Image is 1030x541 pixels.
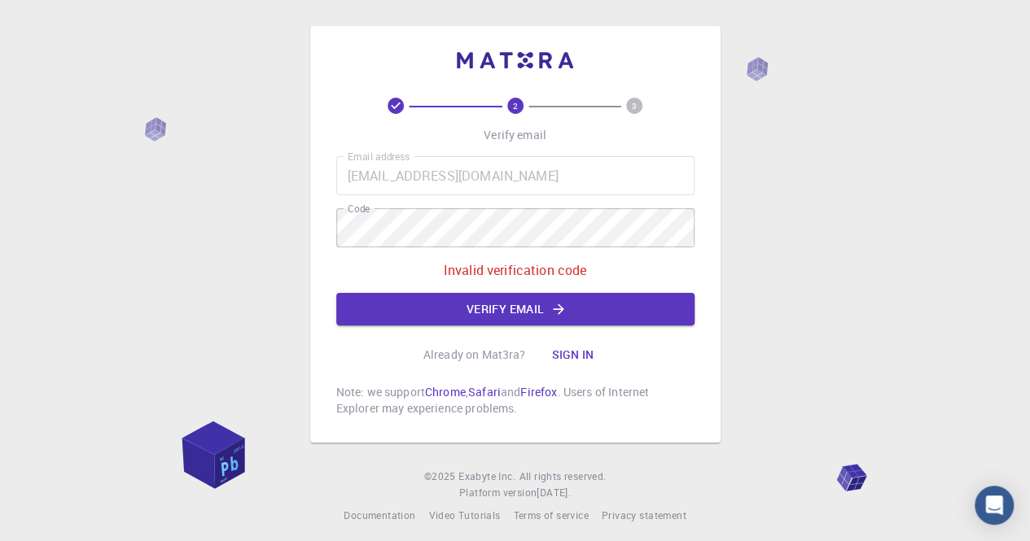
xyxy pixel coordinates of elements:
span: Privacy statement [602,508,686,521]
text: 2 [513,100,518,111]
label: Email address [348,150,410,164]
span: [DATE] . [537,486,571,499]
span: Terms of service [513,508,588,521]
p: Already on Mat3ra? [423,347,526,363]
span: Video Tutorials [428,508,500,521]
text: 3 [632,100,637,111]
button: Sign in [538,338,607,371]
p: Note: we support , and . Users of Internet Explorer may experience problems. [336,384,695,417]
a: Privacy statement [602,508,686,524]
span: Platform version [459,485,537,501]
a: Firefox [520,384,557,399]
a: Chrome [425,384,466,399]
a: Video Tutorials [428,508,500,524]
span: Documentation [344,508,415,521]
a: Documentation [344,508,415,524]
p: Verify email [484,127,546,143]
label: Code [348,202,370,216]
button: Verify email [336,293,695,325]
a: Terms of service [513,508,588,524]
div: Open Intercom Messenger [975,486,1014,525]
span: All rights reserved. [519,469,606,485]
p: Invalid verification code [444,260,587,280]
a: Exabyte Inc. [458,469,515,485]
span: © 2025 [424,469,458,485]
a: Safari [468,384,501,399]
span: Exabyte Inc. [458,469,515,482]
a: [DATE]. [537,485,571,501]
